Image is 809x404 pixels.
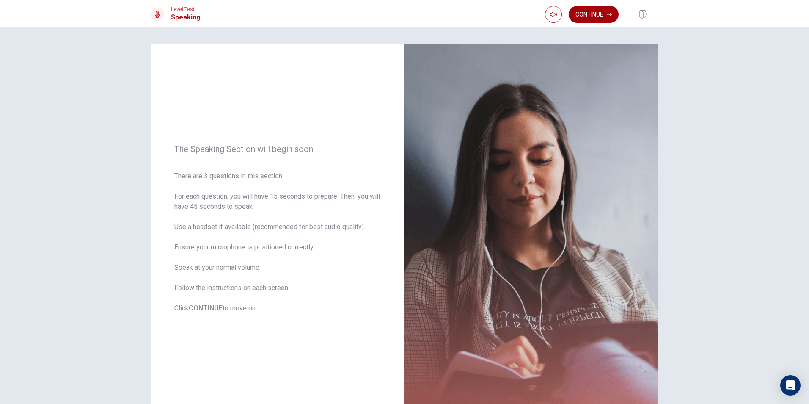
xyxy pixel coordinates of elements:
button: Continue [569,6,619,23]
b: CONTINUE [189,304,223,312]
span: There are 3 questions in this section. For each question, you will have 15 seconds to prepare. Th... [174,171,381,313]
h1: Speaking [171,12,201,22]
span: The Speaking Section will begin soon. [174,144,381,154]
div: Open Intercom Messenger [780,375,801,396]
span: Level Test [171,6,201,12]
